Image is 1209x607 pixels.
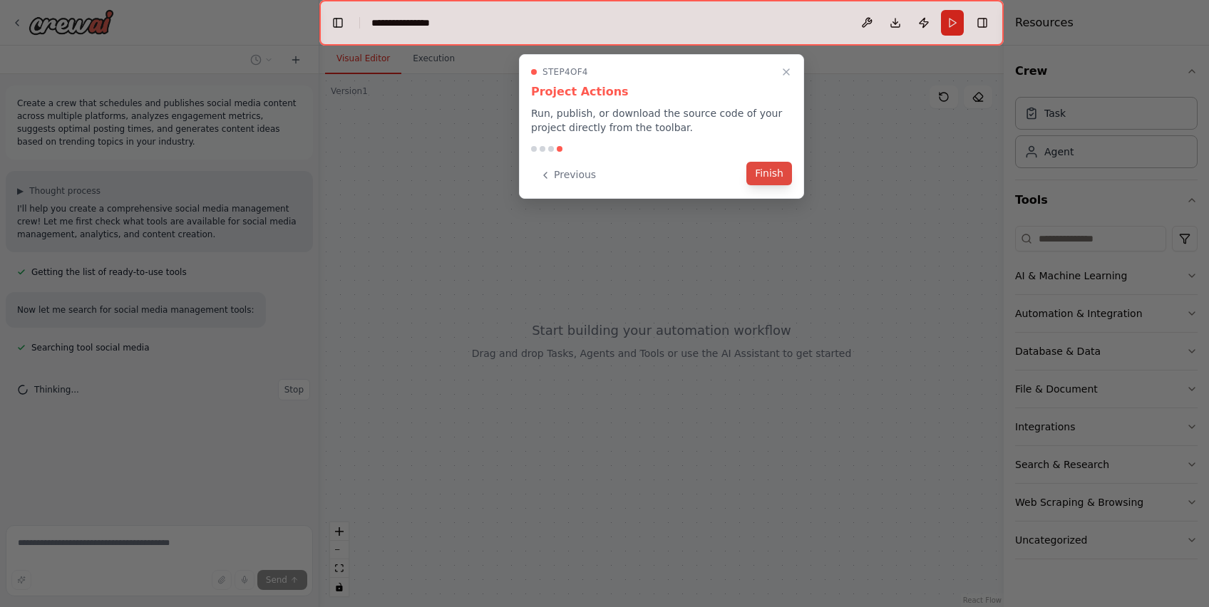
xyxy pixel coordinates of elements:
button: Close walkthrough [778,63,795,81]
span: Step 4 of 4 [542,66,588,78]
button: Previous [531,163,604,187]
h3: Project Actions [531,83,792,100]
button: Finish [746,162,792,185]
p: Run, publish, or download the source code of your project directly from the toolbar. [531,106,792,135]
button: Hide left sidebar [328,13,348,33]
